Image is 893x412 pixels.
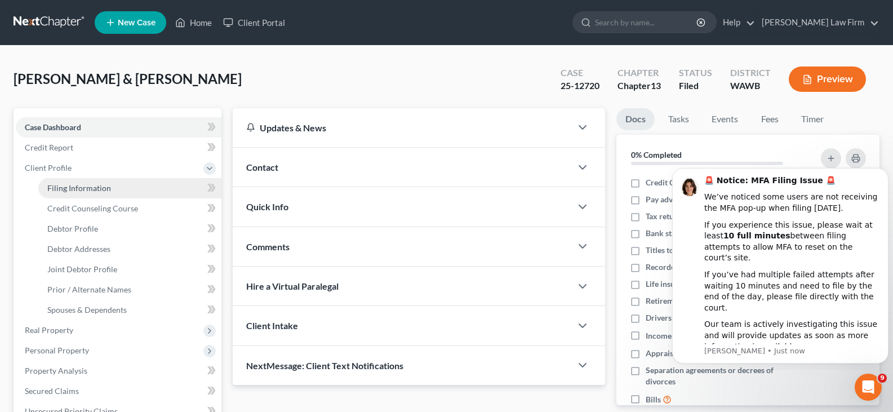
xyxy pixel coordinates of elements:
[47,203,138,213] span: Credit Counseling Course
[646,228,704,239] span: Bank statements
[246,122,558,134] div: Updates & News
[38,300,221,320] a: Spouses & Dependents
[25,345,89,355] span: Personal Property
[789,67,866,92] button: Preview
[792,108,833,130] a: Timer
[170,12,217,33] a: Home
[25,143,73,152] span: Credit Report
[756,12,879,33] a: [PERSON_NAME] Law Firm
[16,381,221,401] a: Secured Claims
[878,374,887,383] span: 9
[246,320,298,331] span: Client Intake
[679,79,712,92] div: Filed
[646,365,804,387] span: Separation agreements or decrees of divorces
[246,360,403,371] span: NextMessage: Client Text Notifications
[16,138,221,158] a: Credit Report
[16,361,221,381] a: Property Analysis
[646,177,747,188] span: Credit Counseling Certificate
[47,183,111,193] span: Filing Information
[47,305,127,314] span: Spouses & Dependents
[651,80,661,91] span: 13
[646,211,685,222] span: Tax returns
[47,264,117,274] span: Joint Debtor Profile
[703,108,747,130] a: Events
[47,224,98,233] span: Debtor Profile
[25,122,81,132] span: Case Dashboard
[646,194,686,205] span: Pay advices
[47,244,110,254] span: Debtor Addresses
[246,281,339,291] span: Hire a Virtual Paralegal
[38,259,221,280] a: Joint Debtor Profile
[246,241,290,252] span: Comments
[855,374,882,401] iframe: Intercom live chat
[616,108,655,130] a: Docs
[631,150,682,160] strong: 0% Completed
[679,67,712,79] div: Status
[561,79,599,92] div: 25-12720
[38,219,221,239] a: Debtor Profile
[646,312,774,324] span: Drivers license & social security card
[38,280,221,300] a: Prior / Alternate Names
[25,163,72,172] span: Client Profile
[38,178,221,198] a: Filing Information
[646,245,727,256] span: Titles to motor vehicles
[38,239,221,259] a: Debtor Addresses
[246,162,278,172] span: Contact
[25,366,87,375] span: Property Analysis
[38,198,221,219] a: Credit Counseling Course
[646,295,755,307] span: Retirement account statements
[646,278,723,290] span: Life insurance policies
[16,117,221,138] a: Case Dashboard
[646,330,713,342] span: Income Documents
[246,201,288,212] span: Quick Info
[617,67,661,79] div: Chapter
[25,386,79,396] span: Secured Claims
[668,166,893,370] iframe: Intercom notifications message
[730,67,771,79] div: District
[646,348,707,359] span: Appraisal reports
[595,12,698,33] input: Search by name...
[730,79,771,92] div: WAWB
[47,285,131,294] span: Prior / Alternate Names
[646,394,661,405] span: Bills
[217,12,291,33] a: Client Portal
[25,325,73,335] span: Real Property
[717,12,755,33] a: Help
[659,108,698,130] a: Tasks
[752,108,788,130] a: Fees
[118,19,156,27] span: New Case
[617,79,661,92] div: Chapter
[561,67,599,79] div: Case
[646,262,754,273] span: Recorded mortgages and deeds
[14,70,242,87] span: [PERSON_NAME] & [PERSON_NAME]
